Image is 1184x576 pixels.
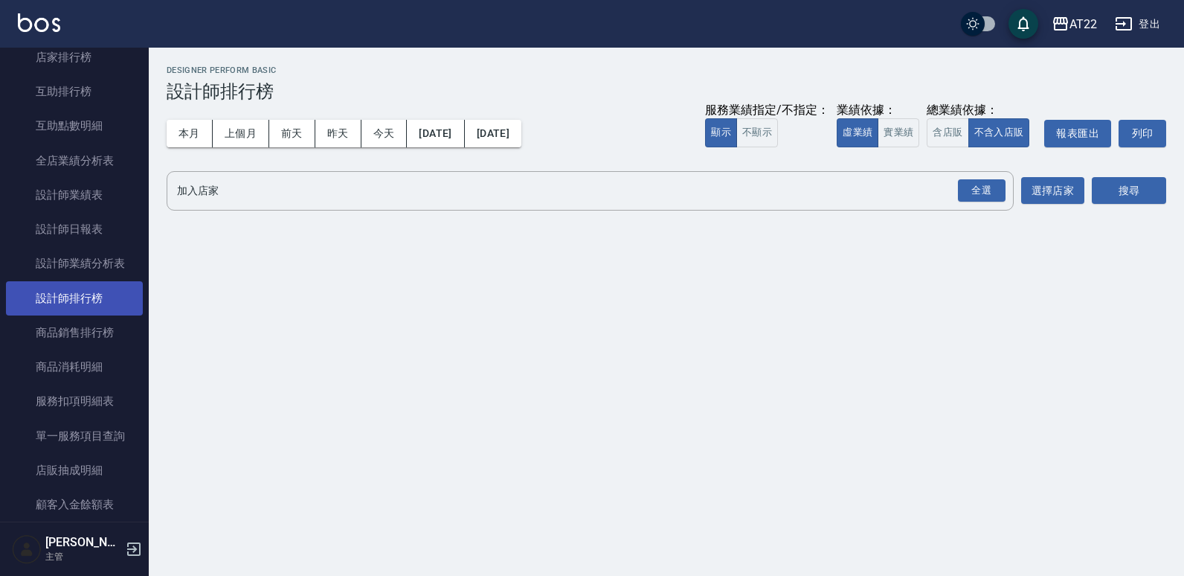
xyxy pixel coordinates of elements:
h3: 設計師排行榜 [167,81,1166,102]
div: 全選 [958,179,1006,202]
a: 顧客入金餘額表 [6,487,143,522]
button: 顯示 [705,118,737,147]
a: 商品銷售排行榜 [6,316,143,350]
button: save [1008,9,1038,39]
button: 報表匯出 [1044,120,1111,147]
a: 設計師排行榜 [6,281,143,316]
button: 登出 [1109,10,1166,38]
a: 店販抽成明細 [6,453,143,487]
button: 不含入店販 [968,118,1030,147]
button: 不顯示 [736,118,778,147]
div: AT22 [1069,15,1097,33]
a: 互助排行榜 [6,74,143,109]
input: 店家名稱 [173,178,985,204]
button: Open [955,176,1008,205]
button: 實業績 [878,118,919,147]
a: 服務扣項明細表 [6,384,143,418]
a: 互助點數明細 [6,109,143,143]
a: 設計師業績分析表 [6,246,143,281]
button: 今天 [361,120,408,147]
h5: [PERSON_NAME] [45,535,121,550]
div: 業績依據： [837,103,919,118]
p: 主管 [45,550,121,563]
a: 全店業績分析表 [6,144,143,178]
h2: Designer Perform Basic [167,65,1166,75]
button: 列印 [1119,120,1166,147]
a: 商品消耗明細 [6,350,143,384]
button: 虛業績 [837,118,878,147]
div: 總業績依據： [927,103,1037,118]
button: 選擇店家 [1021,177,1084,205]
button: 搜尋 [1092,177,1166,205]
button: 本月 [167,120,213,147]
img: Person [12,534,42,564]
button: AT22 [1046,9,1103,39]
button: 昨天 [315,120,361,147]
button: 前天 [269,120,315,147]
div: 服務業績指定/不指定： [705,103,829,118]
button: 含店販 [927,118,968,147]
a: 店家排行榜 [6,40,143,74]
button: 上個月 [213,120,269,147]
a: 設計師日報表 [6,212,143,246]
a: 設計師業績表 [6,178,143,212]
img: Logo [18,13,60,32]
button: [DATE] [407,120,464,147]
button: [DATE] [465,120,521,147]
a: 單一服務項目查詢 [6,419,143,453]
